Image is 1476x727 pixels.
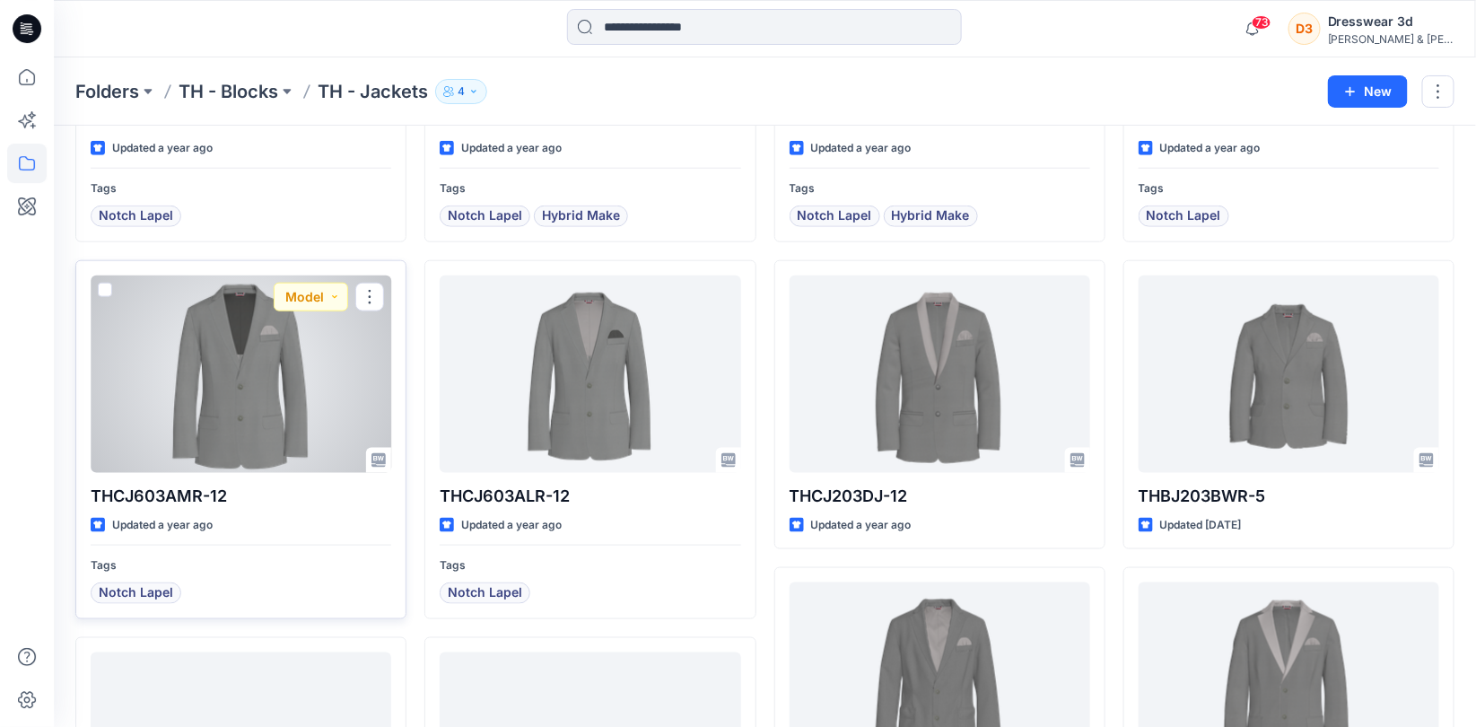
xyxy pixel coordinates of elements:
[91,180,391,198] p: Tags
[91,276,391,473] a: THCJ603AMR-12
[318,79,428,104] p: TH - Jackets
[790,276,1090,473] a: THCJ203DJ-12
[91,556,391,575] p: Tags
[99,582,173,604] span: Notch Lapel
[1252,15,1271,30] span: 73
[461,516,562,535] p: Updated a year ago
[1160,139,1261,158] p: Updated a year ago
[440,484,740,509] p: THCJ603ALR-12
[1139,180,1439,198] p: Tags
[112,516,213,535] p: Updated a year ago
[1147,206,1221,227] span: Notch Lapel
[811,139,912,158] p: Updated a year ago
[892,206,970,227] span: Hybrid Make
[1288,13,1321,45] div: D3
[440,180,740,198] p: Tags
[448,206,522,227] span: Notch Lapel
[798,206,872,227] span: Notch Lapel
[99,206,173,227] span: Notch Lapel
[435,79,487,104] button: 4
[542,206,620,227] span: Hybrid Make
[461,139,562,158] p: Updated a year ago
[440,276,740,473] a: THCJ603ALR-12
[458,82,465,101] p: 4
[790,180,1090,198] p: Tags
[91,484,391,509] p: THCJ603AMR-12
[75,79,139,104] a: Folders
[1328,32,1454,46] div: [PERSON_NAME] & [PERSON_NAME]
[112,139,213,158] p: Updated a year ago
[448,582,522,604] span: Notch Lapel
[440,556,740,575] p: Tags
[1328,75,1408,108] button: New
[811,516,912,535] p: Updated a year ago
[790,484,1090,509] p: THCJ203DJ-12
[179,79,278,104] a: TH - Blocks
[1328,11,1454,32] div: Dresswear 3d
[1139,276,1439,473] a: THBJ203BWR-5
[1139,484,1439,509] p: THBJ203BWR-5
[1160,516,1242,535] p: Updated [DATE]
